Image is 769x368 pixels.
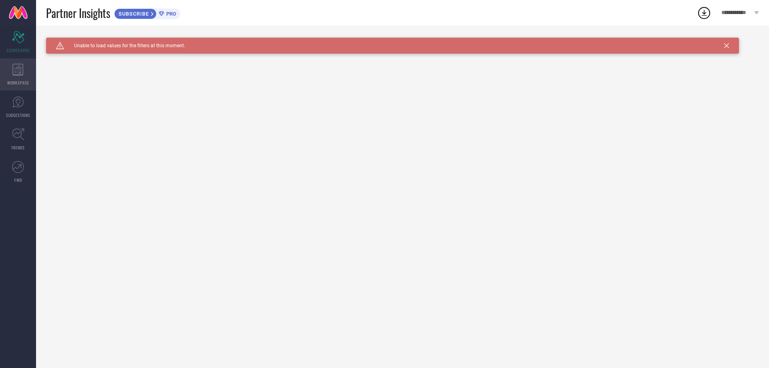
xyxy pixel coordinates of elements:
div: Unable to load filters at this moment. Please try later. [46,38,759,44]
span: PRO [164,11,176,17]
span: WORKSPACE [7,80,29,86]
span: SUGGESTIONS [6,112,30,118]
span: SUBSCRIBE [115,11,151,17]
span: SCORECARDS [6,47,30,53]
span: TRENDS [11,145,25,151]
span: Partner Insights [46,5,110,21]
div: Open download list [697,6,711,20]
span: Unable to load values for the filters at this moment. [64,43,185,48]
span: FWD [14,177,22,183]
a: SUBSCRIBEPRO [114,6,180,19]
